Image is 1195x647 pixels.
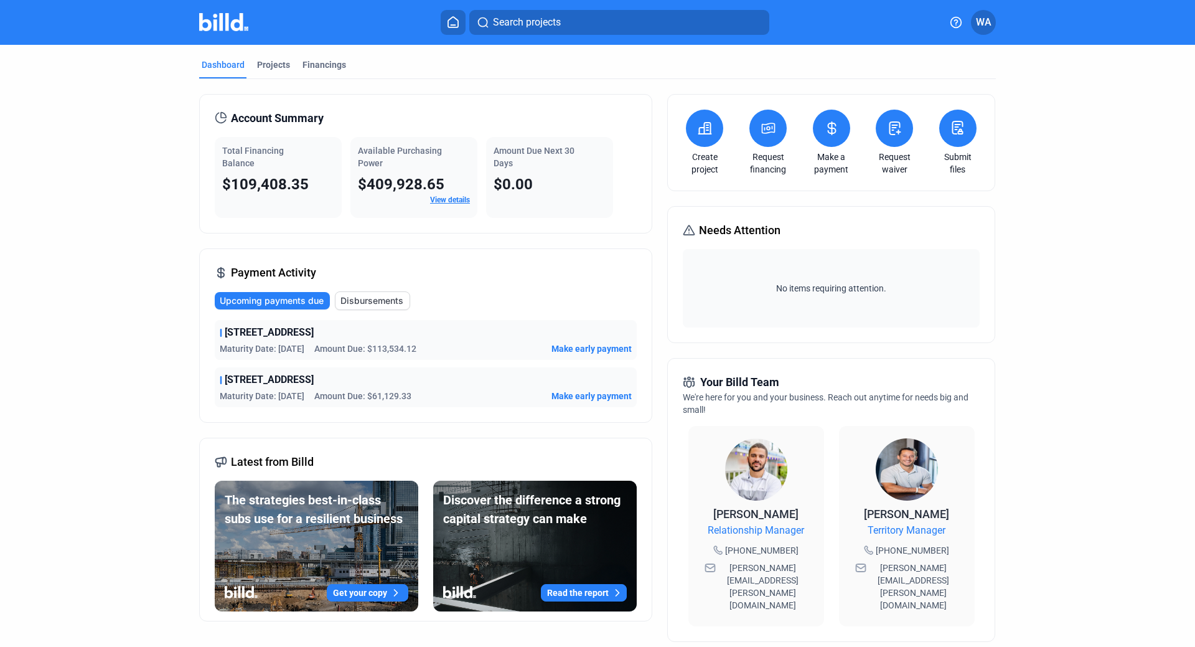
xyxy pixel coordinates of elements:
[443,491,627,528] div: Discover the difference a strong capital strategy can make
[335,291,410,310] button: Disbursements
[469,10,769,35] button: Search projects
[494,176,533,193] span: $0.00
[430,196,470,204] a: View details
[868,523,945,538] span: Territory Manager
[551,342,632,355] button: Make early payment
[220,295,324,307] span: Upcoming payments due
[257,59,290,71] div: Projects
[876,544,949,557] span: [PHONE_NUMBER]
[493,15,561,30] span: Search projects
[876,438,938,501] img: Territory Manager
[314,390,411,402] span: Amount Due: $61,129.33
[683,151,726,176] a: Create project
[708,523,804,538] span: Relationship Manager
[864,508,949,521] span: [PERSON_NAME]
[873,151,916,176] a: Request waiver
[936,151,980,176] a: Submit files
[725,438,787,501] img: Relationship Manager
[700,374,779,391] span: Your Billd Team
[688,282,974,295] span: No items requiring attention.
[199,13,248,31] img: Billd Company Logo
[231,453,314,471] span: Latest from Billd
[220,390,304,402] span: Maturity Date: [DATE]
[683,392,968,415] span: We're here for you and your business. Reach out anytime for needs big and small!
[225,491,408,528] div: The strategies best-in-class subs use for a resilient business
[327,584,408,602] button: Get your copy
[220,342,304,355] span: Maturity Date: [DATE]
[225,372,314,387] span: [STREET_ADDRESS]
[541,584,627,602] button: Read the report
[718,562,808,612] span: [PERSON_NAME][EMAIL_ADDRESS][PERSON_NAME][DOMAIN_NAME]
[314,342,416,355] span: Amount Due: $113,534.12
[202,59,245,71] div: Dashboard
[725,544,799,557] span: [PHONE_NUMBER]
[551,390,632,402] button: Make early payment
[358,146,442,168] span: Available Purchasing Power
[340,295,403,307] span: Disbursements
[215,292,330,309] button: Upcoming payments due
[976,15,991,30] span: WA
[494,146,574,168] span: Amount Due Next 30 Days
[302,59,346,71] div: Financings
[810,151,853,176] a: Make a payment
[971,10,996,35] button: WA
[222,146,284,168] span: Total Financing Balance
[869,562,958,612] span: [PERSON_NAME][EMAIL_ADDRESS][PERSON_NAME][DOMAIN_NAME]
[222,176,309,193] span: $109,408.35
[358,176,444,193] span: $409,928.65
[713,508,799,521] span: [PERSON_NAME]
[746,151,790,176] a: Request financing
[225,325,314,340] span: [STREET_ADDRESS]
[699,222,780,239] span: Needs Attention
[231,264,316,281] span: Payment Activity
[231,110,324,127] span: Account Summary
